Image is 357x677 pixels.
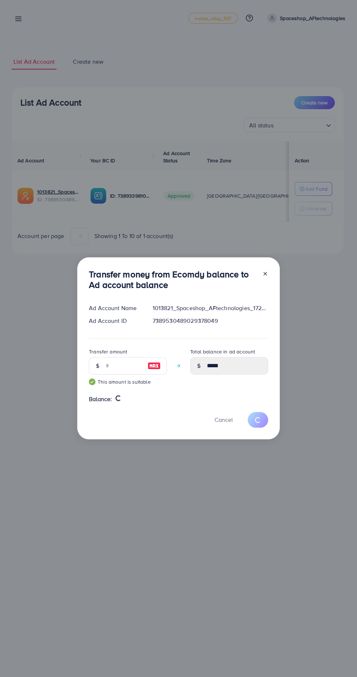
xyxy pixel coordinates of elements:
[147,304,274,312] div: 1013821_Spaceshop_AFtechnologies_1720509149843
[89,348,127,355] label: Transfer amount
[89,269,256,290] h3: Transfer money from Ecomdy balance to Ad account balance
[89,379,95,385] img: guide
[326,644,352,672] iframe: Chat
[190,348,255,355] label: Total balance in ad account
[89,395,112,403] span: Balance:
[147,317,274,325] div: 7389530489029378049
[89,378,167,385] small: This amount is suitable
[83,304,147,312] div: Ad Account Name
[148,361,161,370] img: image
[83,317,147,325] div: Ad Account ID
[215,416,233,424] span: Cancel
[205,412,242,428] button: Cancel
